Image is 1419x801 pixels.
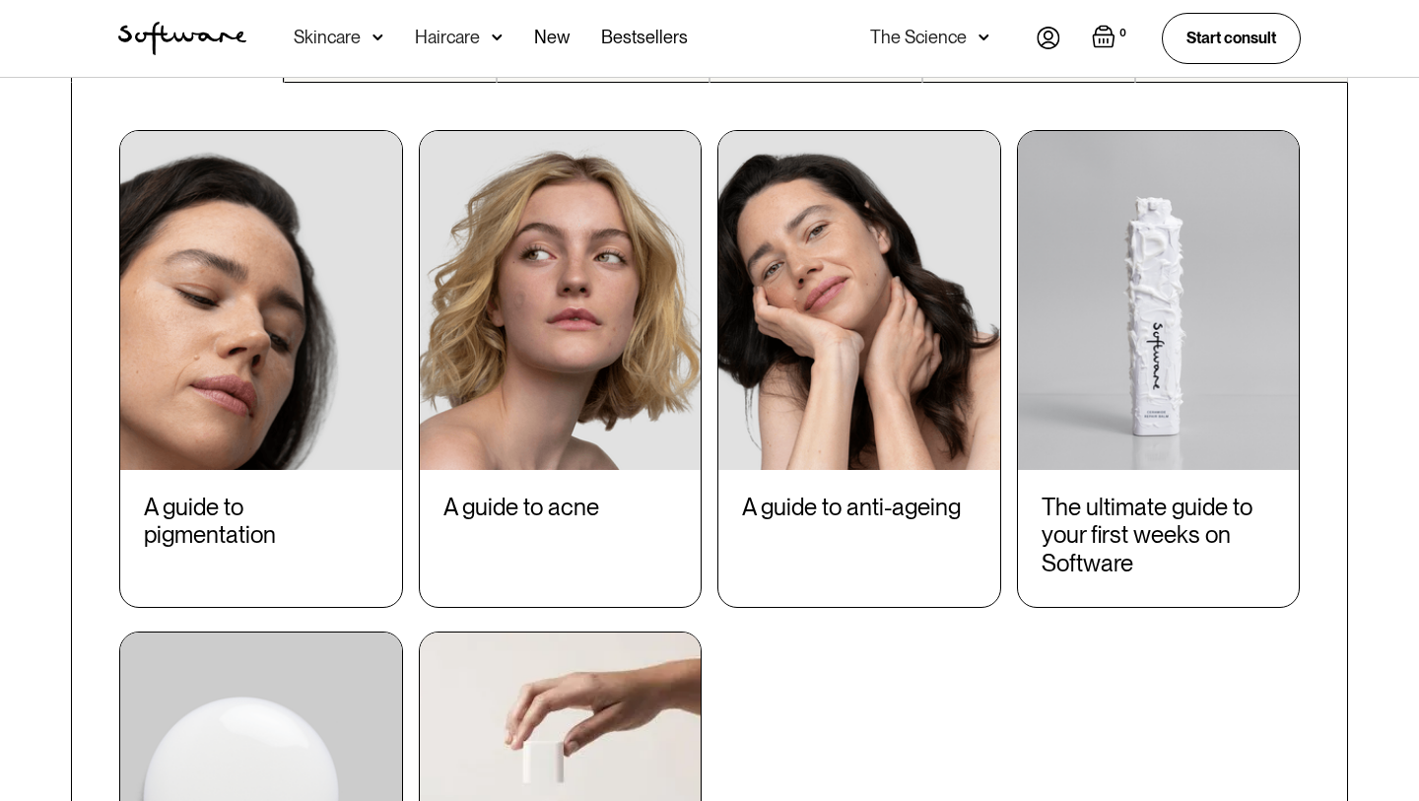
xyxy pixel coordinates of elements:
[294,28,361,47] div: Skincare
[419,130,703,608] a: A guide to acne
[1042,494,1276,578] div: The ultimate guide to your first weeks on Software
[443,494,678,522] div: A guide to acne
[1162,13,1301,63] a: Start consult
[492,28,503,47] img: arrow down
[979,28,989,47] img: arrow down
[118,22,246,55] a: home
[742,494,977,522] div: A guide to anti-ageing
[119,130,403,608] a: A guide to pigmentation
[1115,25,1130,42] div: 0
[717,130,1001,608] a: A guide to anti-ageing
[1017,130,1301,608] a: The ultimate guide to your first weeks on Software
[415,28,480,47] div: Haircare
[144,494,378,551] div: A guide to pigmentation
[870,28,967,47] div: The Science
[118,22,246,55] img: Software Logo
[372,28,383,47] img: arrow down
[1092,25,1130,52] a: Open empty cart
